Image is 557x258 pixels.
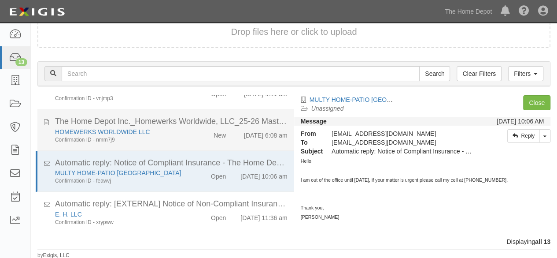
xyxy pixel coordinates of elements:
[523,95,550,110] a: Close
[231,26,357,38] button: Drop files here or click to upload
[301,118,327,125] strong: Message
[214,127,226,140] div: New
[507,129,539,142] a: Reply
[62,66,420,81] input: Search
[294,138,325,147] strong: To
[55,136,185,144] div: Confirmation ID - nmm7j9
[211,210,226,222] div: Open
[15,58,27,66] div: 13
[55,116,288,127] div: The Home Depot Inc._Homewerks Worldwide, LLC_25-26 Master COI_8-28-2025_510867011.pdf
[55,128,150,135] a: HOMEWERKS WORLDWIDE LLC
[31,237,557,246] div: Displaying
[519,6,529,17] i: Help Center - Complianz
[211,168,226,181] div: Open
[240,210,287,222] div: [DATE] 11:36 am
[294,147,325,156] strong: Subject
[535,238,550,245] b: all 13
[325,138,480,147] div: party-cefhj3@sbainsurance.homedepot.com
[457,66,501,81] a: Clear Filters
[508,66,543,81] a: Filters
[325,129,480,138] div: [EMAIL_ADDRESS][DOMAIN_NAME]
[55,177,185,185] div: Confirmation ID - feawvj
[301,158,313,164] span: Hello,
[55,127,185,136] div: HOMEWERKS WORLDWIDE LLC
[419,66,450,81] input: Search
[294,129,325,138] strong: From
[7,4,67,20] img: logo-5460c22ac91f19d4615b14bd174203de0afe785f0fc80cf4dbbc73dc1793850b.png
[301,205,324,210] span: Thank you,
[55,198,288,210] div: Automatic reply: [EXTERNAL] Notice of Non-Compliant Insurance - The Home Depot
[301,177,508,183] span: I am out of the office until [DATE], if your matter is urgent please call my cell at [PHONE_NUMBER].
[55,95,185,102] div: Confirmation ID - vnjmp3
[301,214,339,220] span: [PERSON_NAME]
[440,3,496,20] a: The Home Depot
[55,169,181,176] a: MULTY HOME-PATIO [GEOGRAPHIC_DATA]
[497,117,544,126] div: [DATE] 10:06 AM
[325,147,480,156] div: Automatic reply: Notice of Compliant Insurance - The Home Depot
[55,157,288,169] div: Automatic reply: Notice of Compliant Insurance - The Home Depot
[244,127,288,140] div: [DATE] 6:08 am
[240,168,287,181] div: [DATE] 10:06 am
[55,211,82,218] a: E. H. LLC
[311,105,344,112] a: Unassigned
[310,96,435,103] a: MULTY HOME-PATIO [GEOGRAPHIC_DATA]
[55,219,185,226] div: Confirmation ID - xrypww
